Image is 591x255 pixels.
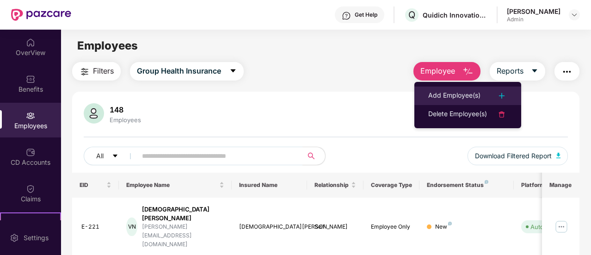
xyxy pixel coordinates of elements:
div: [DEMOGRAPHIC_DATA][PERSON_NAME] [142,205,224,223]
img: svg+xml;base64,PHN2ZyB4bWxucz0iaHR0cDovL3d3dy53My5vcmcvMjAwMC9zdmciIHdpZHRoPSIyNCIgaGVpZ2h0PSIyNC... [496,90,507,101]
span: EID [80,181,105,189]
span: Employees [77,39,138,52]
span: Reports [497,65,523,77]
div: Settings [21,233,51,243]
button: Filters [72,62,121,81]
div: E-221 [81,223,112,231]
div: [PERSON_NAME] [507,7,560,16]
div: VN [126,218,137,236]
span: All [96,151,104,161]
button: search [302,147,326,165]
img: svg+xml;base64,PHN2ZyBpZD0iQ0RfQWNjb3VudHMiIGRhdGEtbmFtZT0iQ0QgQWNjb3VudHMiIHhtbG5zPSJodHRwOi8vd3... [26,148,35,157]
img: svg+xml;base64,PHN2ZyBpZD0iU2V0dGluZy0yMHgyMCIgeG1sbnM9Imh0dHA6Ly93d3cudzMub3JnLzIwMDAvc3ZnIiB3aW... [10,233,19,243]
div: New [435,223,452,231]
img: svg+xml;base64,PHN2ZyBpZD0iRW1wbG95ZWVzIiB4bWxucz0iaHR0cDovL3d3dy53My5vcmcvMjAwMC9zdmciIHdpZHRoPS... [26,111,35,120]
span: caret-down [531,67,538,75]
img: svg+xml;base64,PHN2ZyBpZD0iSGVscC0zMngzMiIgeG1sbnM9Imh0dHA6Ly93d3cudzMub3JnLzIwMDAvc3ZnIiB3aWR0aD... [342,11,351,20]
div: Self [314,223,356,231]
img: svg+xml;base64,PHN2ZyB4bWxucz0iaHR0cDovL3d3dy53My5vcmcvMjAwMC9zdmciIHdpZHRoPSI4IiBoZWlnaHQ9IjgiIH... [448,222,452,225]
img: svg+xml;base64,PHN2ZyB4bWxucz0iaHR0cDovL3d3dy53My5vcmcvMjAwMC9zdmciIHhtbG5zOnhsaW5rPSJodHRwOi8vd3... [462,66,474,77]
span: Group Health Insurance [137,65,221,77]
div: Get Help [355,11,377,19]
img: svg+xml;base64,PHN2ZyBpZD0iRHJvcGRvd24tMzJ4MzIiIHhtbG5zPSJodHRwOi8vd3d3LnczLm9yZy8yMDAwL3N2ZyIgd2... [571,11,578,19]
img: svg+xml;base64,PHN2ZyB4bWxucz0iaHR0cDovL3d3dy53My5vcmcvMjAwMC9zdmciIHdpZHRoPSIyNCIgaGVpZ2h0PSIyNC... [79,66,90,77]
span: Employee [420,65,455,77]
span: caret-down [112,153,118,160]
button: Group Health Insurancecaret-down [130,62,244,81]
img: svg+xml;base64,PHN2ZyBpZD0iQmVuZWZpdHMiIHhtbG5zPSJodHRwOi8vd3d3LnczLm9yZy8yMDAwL3N2ZyIgd2lkdGg9Ij... [26,75,35,84]
img: svg+xml;base64,PHN2ZyB4bWxucz0iaHR0cDovL3d3dy53My5vcmcvMjAwMC9zdmciIHhtbG5zOnhsaW5rPSJodHRwOi8vd3... [556,153,561,158]
span: search [302,152,320,160]
span: caret-down [229,67,237,75]
th: Relationship [307,173,363,198]
img: svg+xml;base64,PHN2ZyB4bWxucz0iaHR0cDovL3d3dy53My5vcmcvMjAwMC9zdmciIHdpZHRoPSI4IiBoZWlnaHQ9IjgiIH... [485,180,488,184]
div: Add Employee(s) [428,90,480,101]
div: Quidich Innovation Labs Private Limited [423,11,487,19]
div: 148 [108,105,143,114]
th: Insured Name [232,173,307,198]
div: Employees [108,116,143,124]
span: Q [408,9,415,20]
div: Endorsement Status [427,181,506,189]
img: svg+xml;base64,PHN2ZyB4bWxucz0iaHR0cDovL3d3dy53My5vcmcvMjAwMC9zdmciIHdpZHRoPSIyNCIgaGVpZ2h0PSIyNC... [496,109,507,120]
th: Employee Name [119,173,232,198]
img: svg+xml;base64,PHN2ZyBpZD0iQ2xhaW0iIHhtbG5zPSJodHRwOi8vd3d3LnczLm9yZy8yMDAwL3N2ZyIgd2lkdGg9IjIwIi... [26,184,35,193]
img: svg+xml;base64,PHN2ZyB4bWxucz0iaHR0cDovL3d3dy53My5vcmcvMjAwMC9zdmciIHdpZHRoPSIyNCIgaGVpZ2h0PSIyNC... [561,66,573,77]
button: Allcaret-down [84,147,140,165]
div: [DEMOGRAPHIC_DATA][PERSON_NAME] [239,223,300,231]
img: manageButton [554,219,569,234]
button: Reportscaret-down [490,62,545,81]
th: EID [72,173,119,198]
button: Download Filtered Report [468,147,568,165]
span: Download Filtered Report [475,151,552,161]
div: Platform Status [521,181,572,189]
img: svg+xml;base64,PHN2ZyBpZD0iSG9tZSIgeG1sbnM9Imh0dHA6Ly93d3cudzMub3JnLzIwMDAvc3ZnIiB3aWR0aD0iMjAiIG... [26,38,35,47]
th: Manage [542,173,579,198]
button: Employee [413,62,480,81]
div: Auto Verified [530,222,567,231]
div: [PERSON_NAME][EMAIL_ADDRESS][DOMAIN_NAME] [142,223,224,249]
span: Relationship [314,181,349,189]
div: Delete Employee(s) [428,109,487,120]
div: Admin [507,16,560,23]
th: Coverage Type [363,173,420,198]
img: svg+xml;base64,PHN2ZyB4bWxucz0iaHR0cDovL3d3dy53My5vcmcvMjAwMC9zdmciIHhtbG5zOnhsaW5rPSJodHRwOi8vd3... [84,103,104,124]
div: Employee Only [371,223,412,231]
span: Employee Name [126,181,217,189]
span: Filters [93,65,114,77]
img: New Pazcare Logo [11,9,71,21]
